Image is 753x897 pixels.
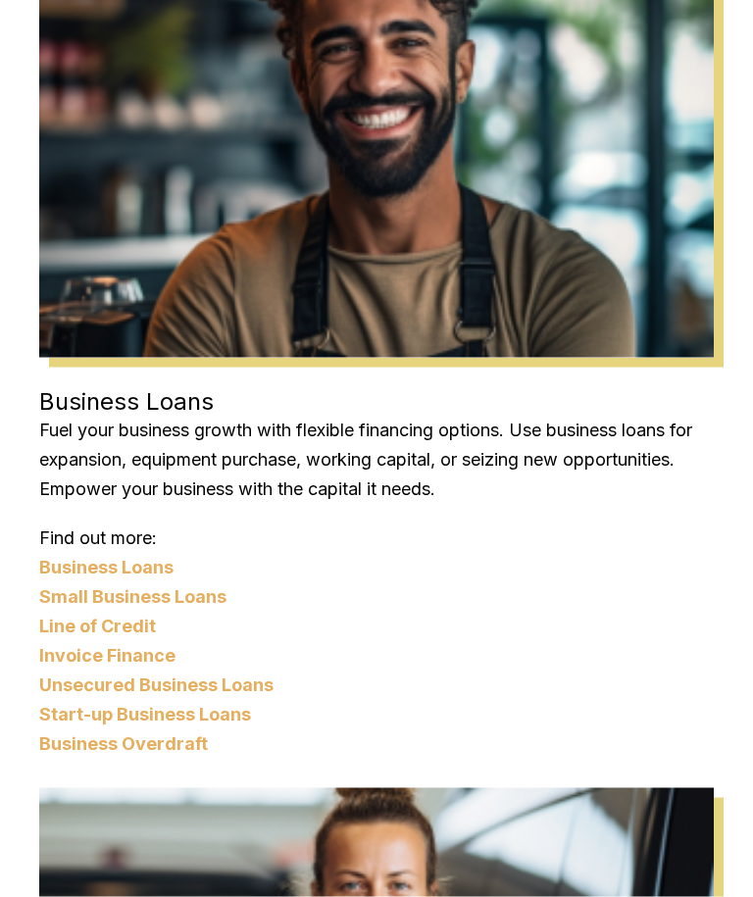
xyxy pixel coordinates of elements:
[39,729,714,759] a: Business Overdraft
[39,416,714,504] p: Fuel your business growth with flexible financing options. Use business loans for expansion, equi...
[39,641,714,671] a: Invoice Finance
[39,387,714,416] h4: Business Loans
[39,671,714,700] a: Unsecured Business Loans
[39,700,714,729] a: Start-up Business Loans
[39,612,714,641] a: Line of Credit
[39,582,714,612] a: Small Business Loans
[39,523,714,553] p: Find out more:
[39,553,714,582] a: Business Loans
